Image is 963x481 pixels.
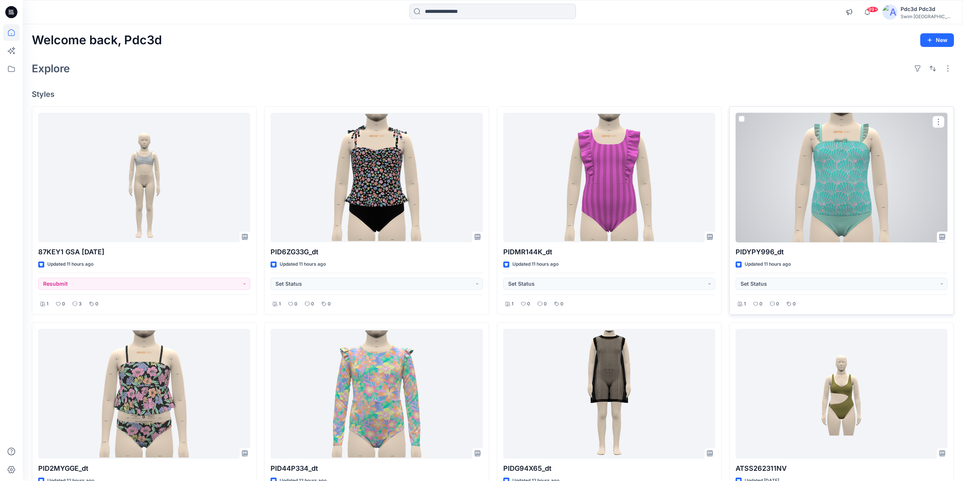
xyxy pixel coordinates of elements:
[38,247,250,257] p: 87KEY1 GSA [DATE]
[527,300,530,308] p: 0
[736,113,947,243] a: PIDYPY996_dt
[271,329,482,459] a: PID44P334_dt
[32,90,954,99] h4: Styles
[503,329,715,459] a: PIDG94X65_dt
[38,463,250,474] p: PID2MYGGE_dt
[776,300,779,308] p: 0
[745,260,791,268] p: Updated 11 hours ago
[47,300,48,308] p: 1
[503,463,715,474] p: PIDG94X65_dt
[271,247,482,257] p: PID6ZG33G_dt
[867,6,878,12] span: 99+
[38,113,250,243] a: 87KEY1 GSA 2025.8.7
[47,260,93,268] p: Updated 11 hours ago
[744,300,746,308] p: 1
[32,62,70,75] h2: Explore
[793,300,796,308] p: 0
[271,463,482,474] p: PID44P334_dt
[280,260,326,268] p: Updated 11 hours ago
[271,113,482,243] a: PID6ZG33G_dt
[901,14,954,19] div: Swim [GEOGRAPHIC_DATA]
[311,300,314,308] p: 0
[294,300,297,308] p: 0
[512,260,559,268] p: Updated 11 hours ago
[79,300,82,308] p: 3
[920,33,954,47] button: New
[736,247,947,257] p: PIDYPY996_dt
[736,329,947,459] a: ATSS262311NV
[736,463,947,474] p: ATSS262311NV
[901,5,954,14] div: Pdc3d Pdc3d
[560,300,563,308] p: 0
[503,113,715,243] a: PIDMR144K_dt
[759,300,762,308] p: 0
[95,300,98,308] p: 0
[62,300,65,308] p: 0
[32,33,162,47] h2: Welcome back, Pdc3d
[882,5,898,20] img: avatar
[503,247,715,257] p: PIDMR144K_dt
[512,300,513,308] p: 1
[279,300,281,308] p: 1
[38,329,250,459] a: PID2MYGGE_dt
[544,300,547,308] p: 0
[328,300,331,308] p: 0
